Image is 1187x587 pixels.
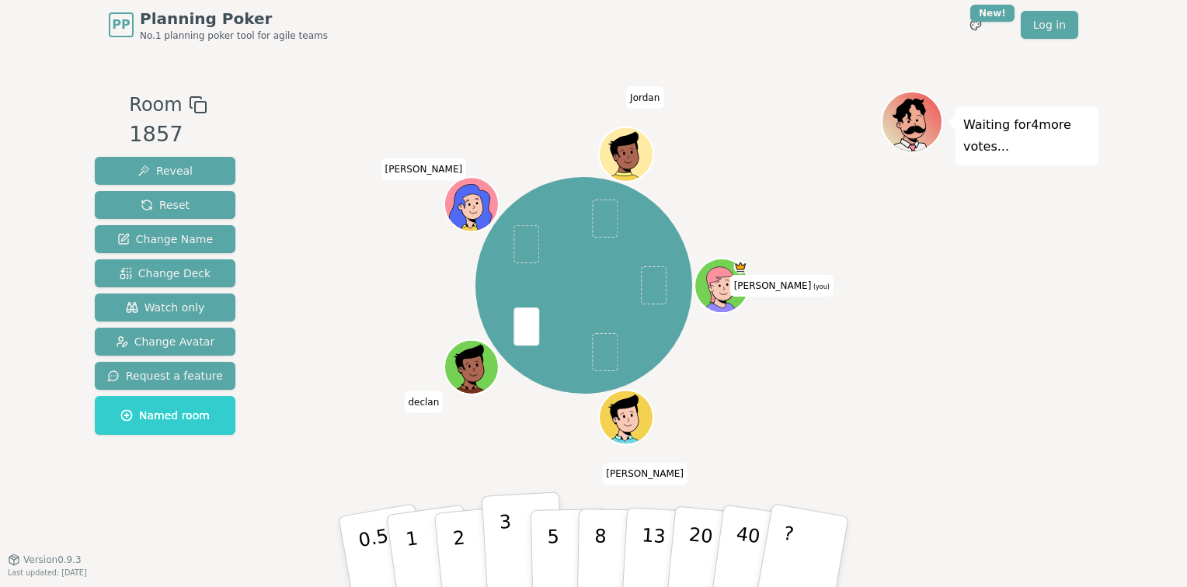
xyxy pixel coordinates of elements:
span: Watch only [126,300,205,315]
p: Waiting for 4 more votes... [963,114,1091,158]
span: Room [129,91,182,119]
span: Change Deck [120,266,211,281]
button: Watch only [95,293,235,321]
button: New! [962,11,990,39]
button: Reset [95,191,235,219]
div: 1857 [129,119,207,151]
span: PP [112,16,130,34]
button: Change Deck [95,259,235,287]
span: Named room [120,408,210,423]
span: Request a feature [107,368,223,384]
span: No.1 planning poker tool for agile teams [140,30,328,42]
span: Last updated: [DATE] [8,568,87,577]
button: Change Name [95,225,235,253]
button: Click to change your avatar [697,260,748,311]
span: Change Avatar [116,334,215,349]
button: Version0.9.3 [8,554,82,566]
span: Click to change your name [730,275,834,297]
span: Reveal [137,163,193,179]
button: Reveal [95,157,235,185]
span: Reset [141,197,190,213]
span: Planning Poker [140,8,328,30]
span: Click to change your name [626,86,663,108]
span: Click to change your name [381,158,467,180]
span: Rob is the host [734,260,748,274]
div: New! [970,5,1015,22]
span: Click to change your name [404,391,443,412]
button: Named room [95,396,235,435]
span: Version 0.9.3 [23,554,82,566]
a: PPPlanning PokerNo.1 planning poker tool for agile teams [109,8,328,42]
span: Change Name [117,231,213,247]
button: Change Avatar [95,328,235,356]
span: (you) [811,283,830,290]
span: Click to change your name [602,463,687,485]
button: Request a feature [95,362,235,390]
a: Log in [1021,11,1078,39]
